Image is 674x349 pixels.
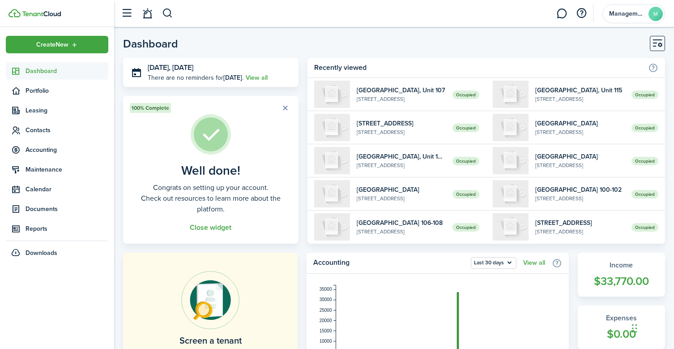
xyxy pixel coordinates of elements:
a: Reports [6,220,108,237]
img: 110 [493,213,529,241]
home-widget-title: Accounting [313,257,466,269]
widget-stats-title: Income [587,260,656,271]
header-page-title: Dashboard [123,38,178,49]
span: Documents [26,204,108,214]
div: Drag [632,315,637,342]
widget-list-item-description: [STREET_ADDRESS] [357,128,446,136]
span: Occupied [631,223,658,232]
span: Leasing [26,106,108,115]
span: Create New [36,42,68,48]
span: Reports [26,224,108,233]
span: Contacts [26,125,108,135]
span: Dashboard [26,66,108,76]
img: 104 [314,180,350,207]
img: TenantCloud [22,11,61,17]
button: Last 30 days [471,257,516,269]
img: 107 [314,81,350,108]
widget-list-item-title: [GEOGRAPHIC_DATA] [535,152,625,161]
a: Income$33,770.00 [578,253,665,297]
widget-list-item-description: [STREET_ADDRESS] [357,194,446,203]
widget-list-item-title: [GEOGRAPHIC_DATA] [357,185,446,194]
well-done-description: Congrats on setting up your account. Check out resources to learn more about the platform. [130,182,292,215]
img: 103-105 [314,147,350,174]
span: 100% Complete [132,104,169,112]
tspan: 25000 [320,308,332,313]
a: Dashboard [6,62,108,80]
img: TenantCloud [9,9,21,17]
tspan: 30000 [320,297,332,302]
span: Occupied [452,157,479,165]
widget-list-item-title: [GEOGRAPHIC_DATA] [535,119,625,128]
span: Occupied [452,190,479,198]
tspan: 15000 [320,328,332,333]
span: Management [609,11,645,17]
widget-list-item-title: [GEOGRAPHIC_DATA] 100-102 [535,185,625,194]
widget-list-item-title: [GEOGRAPHIC_DATA], Unit 103-105 [357,152,446,161]
img: 106-108 [314,213,350,241]
span: Occupied [631,157,658,165]
button: Open sidebar [118,5,135,22]
span: Calendar [26,185,108,194]
widget-stats-count: $0.00 [587,326,656,343]
widget-stats-title: Expenses [587,313,656,323]
span: Downloads [26,248,57,258]
span: Occupied [631,124,658,132]
button: Customise [650,36,665,51]
a: Notifications [139,2,156,25]
button: Open menu [471,257,516,269]
widget-list-item-description: [STREET_ADDRESS] [357,228,446,236]
img: Online payments [181,271,239,329]
widget-list-item-title: [STREET_ADDRESS] [357,119,446,128]
button: Close widget [190,224,231,232]
p: There are no reminders for . [148,73,243,82]
span: Maintenance [26,165,108,174]
avatar-text: M [648,7,663,21]
widget-list-item-description: [STREET_ADDRESS] [357,95,446,103]
widget-stats-count: $33,770.00 [587,273,656,290]
img: 109 [493,147,529,174]
img: 100-102 [493,180,529,207]
button: Open menu [6,36,108,53]
a: Messaging [553,2,570,25]
a: View all [523,259,545,267]
img: 111 [493,114,529,141]
widget-list-item-description: [STREET_ADDRESS] [535,194,625,203]
widget-list-item-description: [STREET_ADDRESS] [535,161,625,169]
home-placeholder-title: Screen a tenant [179,334,242,347]
widget-list-item-description: [STREET_ADDRESS] [535,228,625,236]
iframe: Chat Widget [629,306,674,349]
home-widget-title: Recently viewed [314,62,644,73]
tspan: 20000 [320,318,332,323]
widget-list-item-description: [STREET_ADDRESS] [535,128,625,136]
tspan: 10000 [320,339,332,344]
well-done-title: Well done! [181,164,240,178]
span: Occupied [631,90,658,99]
span: Occupied [452,90,479,99]
button: Search [162,6,173,21]
tspan: 35000 [320,287,332,292]
h3: [DATE], [DATE] [148,62,292,73]
span: Accounting [26,145,108,155]
b: [DATE] [223,73,242,82]
widget-list-item-title: [GEOGRAPHIC_DATA], Unit 115 [535,86,625,95]
widget-list-item-description: [STREET_ADDRESS] [357,161,446,169]
widget-list-item-title: [GEOGRAPHIC_DATA] 106-108 [357,218,446,228]
span: Occupied [631,190,658,198]
a: View all [246,73,268,82]
img: 115 [493,81,529,108]
img: 117 [314,114,350,141]
widget-list-item-title: [GEOGRAPHIC_DATA], Unit 107 [357,86,446,95]
span: Occupied [452,124,479,132]
span: Occupied [452,223,479,232]
button: Open resource center [574,6,589,21]
span: Portfolio [26,86,108,95]
widget-list-item-title: [STREET_ADDRESS] [535,218,625,228]
button: Close [279,102,292,114]
widget-list-item-description: [STREET_ADDRESS] [535,95,625,103]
